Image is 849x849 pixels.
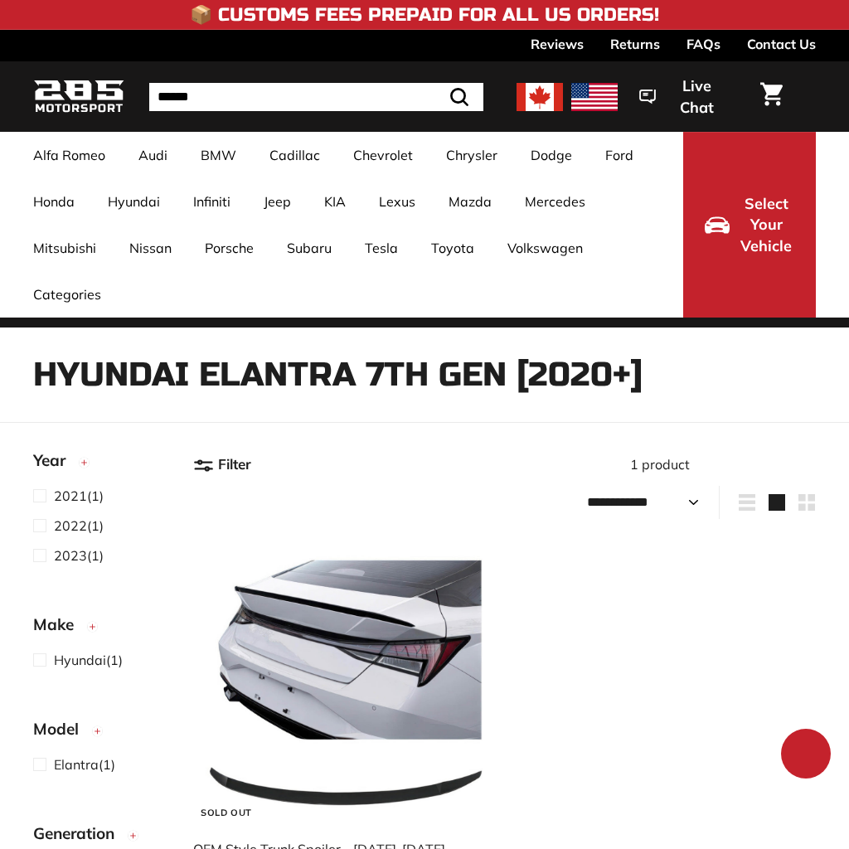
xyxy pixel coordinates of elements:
a: KIA [308,178,362,225]
a: Reviews [531,30,584,58]
span: (1) [54,650,123,670]
a: Jeep [247,178,308,225]
span: (1) [54,516,104,536]
span: (1) [54,754,115,774]
a: Dodge [514,132,589,178]
span: Year [33,449,78,473]
span: 2021 [54,488,87,504]
a: Chevrolet [337,132,429,178]
button: Select Your Vehicle [683,132,816,318]
a: Porsche [188,225,270,271]
span: (1) [54,546,104,565]
a: Volkswagen [491,225,599,271]
a: BMW [184,132,253,178]
a: Lexus [362,178,432,225]
span: Make [33,613,86,637]
a: Toyota [415,225,491,271]
span: Generation [33,822,127,846]
span: Model [33,717,91,741]
a: Chrysler [429,132,514,178]
input: Search [149,83,483,111]
img: Logo_285_Motorsport_areodynamics_components [33,77,124,116]
img: hyundai elantra spoiler [206,543,484,822]
button: Make [33,608,167,649]
span: Elantra [54,756,99,773]
a: Cart [750,69,793,124]
span: Select Your Vehicle [738,193,794,257]
a: Mitsubishi [17,225,113,271]
span: (1) [54,486,104,506]
span: Live Chat [664,75,729,118]
a: Hyundai [91,178,177,225]
a: Contact Us [747,30,816,58]
h1: Hyundai Elantra 7th Gen [2020+] [33,357,816,393]
a: Ford [589,132,650,178]
div: 1 product [505,454,816,474]
inbox-online-store-chat: Shopify online store chat [776,729,836,783]
div: Sold Out [194,803,258,822]
a: Nissan [113,225,188,271]
button: Live Chat [618,65,750,128]
a: FAQs [686,30,720,58]
a: Mazda [432,178,508,225]
a: Audi [122,132,184,178]
span: 2023 [54,547,87,564]
a: Cadillac [253,132,337,178]
button: Model [33,712,167,754]
h4: 📦 Customs Fees Prepaid for All US Orders! [190,5,659,25]
a: Returns [610,30,660,58]
a: Honda [17,178,91,225]
a: Subaru [270,225,348,271]
a: Alfa Romeo [17,132,122,178]
span: 2022 [54,517,87,534]
span: Hyundai [54,652,106,668]
a: Categories [17,271,118,318]
a: Tesla [348,225,415,271]
button: Filter [193,444,251,486]
a: Mercedes [508,178,602,225]
a: Infiniti [177,178,247,225]
button: Year [33,444,167,485]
